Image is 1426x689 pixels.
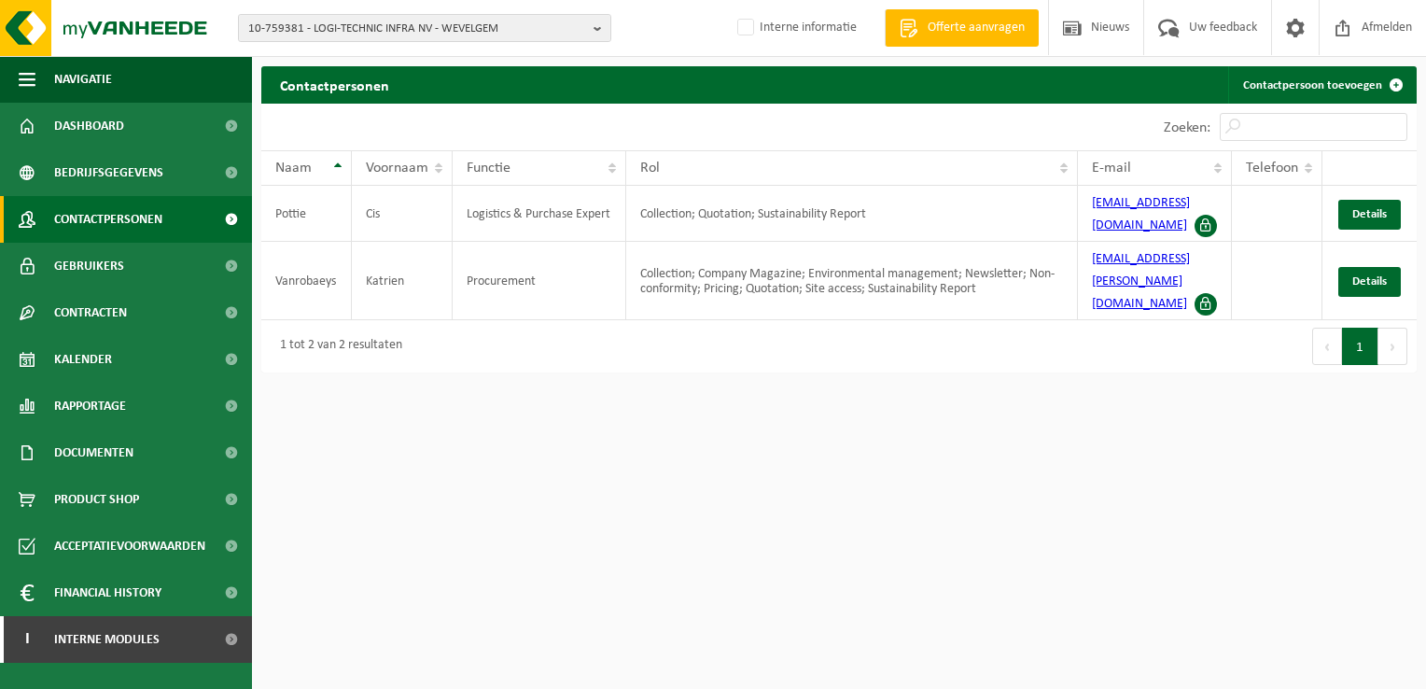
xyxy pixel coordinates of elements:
span: Documenten [54,429,133,476]
div: 1 tot 2 van 2 resultaten [271,330,402,363]
a: Details [1338,267,1401,297]
span: Contracten [54,289,127,336]
span: Dashboard [54,103,124,149]
span: Gebruikers [54,243,124,289]
td: Logistics & Purchase Expert [453,186,626,242]
span: Details [1352,275,1387,288]
span: E-mail [1092,161,1131,176]
td: Vanrobaeys [261,242,352,320]
span: Bedrijfsgegevens [54,149,163,196]
button: 10-759381 - LOGI-TECHNIC INFRA NV - WEVELGEM [238,14,611,42]
button: 1 [1342,328,1378,365]
a: Details [1338,200,1401,230]
td: Katrien [352,242,453,320]
span: Naam [275,161,312,176]
span: Kalender [54,336,112,383]
span: Voornaam [366,161,428,176]
a: Offerte aanvragen [885,9,1039,47]
span: Navigatie [54,56,112,103]
a: [EMAIL_ADDRESS][DOMAIN_NAME] [1092,196,1190,232]
button: Previous [1312,328,1342,365]
span: Functie [467,161,510,176]
label: Interne informatie [734,14,857,42]
h2: Contactpersonen [261,66,408,103]
span: I [19,616,35,663]
span: Acceptatievoorwaarden [54,523,205,569]
a: Contactpersoon toevoegen [1228,66,1415,104]
td: Collection; Company Magazine; Environmental management; Newsletter; Non-conformity; Pricing; Quot... [626,242,1078,320]
span: Financial History [54,569,161,616]
td: Procurement [453,242,626,320]
span: Rol [640,161,660,176]
span: 10-759381 - LOGI-TECHNIC INFRA NV - WEVELGEM [248,15,586,43]
span: Contactpersonen [54,196,162,243]
td: Pottie [261,186,352,242]
td: Cis [352,186,453,242]
a: [EMAIL_ADDRESS][PERSON_NAME][DOMAIN_NAME] [1092,252,1190,311]
span: Rapportage [54,383,126,429]
span: Telefoon [1246,161,1298,176]
label: Zoeken: [1164,120,1210,135]
span: Interne modules [54,616,160,663]
span: Details [1352,208,1387,220]
span: Offerte aanvragen [923,19,1029,37]
button: Next [1378,328,1407,365]
span: Product Shop [54,476,139,523]
td: Collection; Quotation; Sustainability Report [626,186,1078,242]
